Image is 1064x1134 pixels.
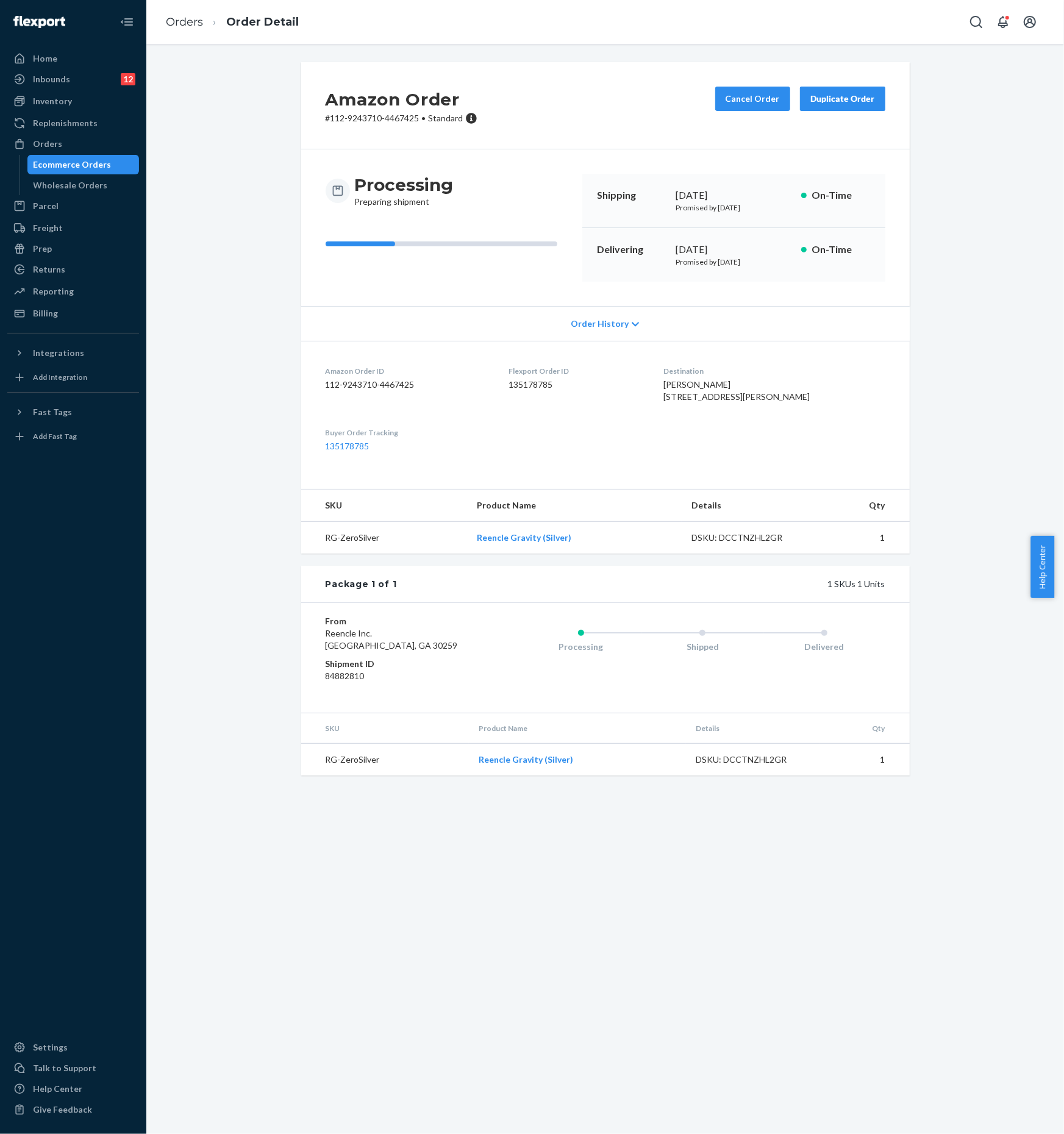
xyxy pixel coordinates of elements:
div: Settings [33,1041,68,1054]
a: Prep [7,239,139,259]
th: SKU [301,713,470,744]
a: Parcel [7,196,139,216]
span: Standard [429,113,463,123]
a: Order Detail [226,15,299,29]
a: Returns [7,260,139,279]
div: Inventory [33,95,72,107]
a: Add Fast Tag [7,427,139,446]
span: • [422,113,426,123]
div: 1 SKUs 1 Units [396,578,885,590]
a: Replenishments [7,113,139,133]
a: Home [7,49,139,68]
dd: 112-9243710-4467425 [326,379,490,391]
a: 135178785 [326,441,370,451]
th: Qty [815,490,909,522]
div: Add Fast Tag [33,431,77,441]
div: Billing [33,307,58,319]
div: Reporting [33,285,74,298]
div: Talk to Support [33,1062,96,1074]
div: Delivered [763,641,885,653]
div: Orders [33,138,62,150]
a: Ecommerce Orders [27,155,140,174]
div: Inbounds [33,73,70,85]
td: RG-ZeroSilver [301,744,470,776]
div: Returns [33,263,65,276]
td: 1 [815,522,909,554]
p: Promised by [DATE] [676,202,791,213]
dt: Shipment ID [326,658,471,670]
div: Integrations [33,347,84,359]
div: Give Feedback [33,1104,92,1116]
dt: From [326,615,471,627]
div: Processing [520,641,642,653]
ol: breadcrumbs [156,4,309,40]
div: Parcel [33,200,59,212]
div: Package 1 of 1 [326,578,397,590]
div: DSKU: DCCTNZHL2GR [691,532,806,544]
dt: Amazon Order ID [326,366,490,376]
img: Flexport logo [13,16,65,28]
a: Inventory [7,91,139,111]
div: [DATE] [676,243,791,257]
p: On-Time [812,188,871,202]
p: # 112-9243710-4467425 [326,112,477,124]
button: Open notifications [991,10,1015,34]
button: Close Navigation [115,10,139,34]
button: Fast Tags [7,402,139,422]
th: Qty [820,713,910,744]
th: SKU [301,490,468,522]
div: [DATE] [676,188,791,202]
div: DSKU: DCCTNZHL2GR [696,754,810,766]
td: 1 [820,744,910,776]
h3: Processing [355,174,454,196]
p: Promised by [DATE] [676,257,791,267]
a: Help Center [7,1079,139,1099]
dt: Destination [664,366,885,376]
a: Settings [7,1038,139,1057]
div: Duplicate Order [810,93,875,105]
p: On-Time [812,243,871,257]
a: Freight [7,218,139,238]
div: Freight [33,222,63,234]
div: Replenishments [33,117,98,129]
div: Prep [33,243,52,255]
p: Delivering [597,243,666,257]
a: Talk to Support [7,1058,139,1078]
span: [PERSON_NAME] [STREET_ADDRESS][PERSON_NAME] [664,379,810,402]
a: Reporting [7,282,139,301]
button: Integrations [7,343,139,363]
dd: 135178785 [509,379,644,391]
a: Billing [7,304,139,323]
button: Help Center [1030,536,1054,598]
th: Details [686,713,820,744]
a: Orders [7,134,139,154]
h2: Amazon Order [326,87,477,112]
div: Help Center [33,1083,82,1095]
th: Details [682,490,816,522]
a: Inbounds12 [7,70,139,89]
div: Fast Tags [33,406,72,418]
dd: 84882810 [326,670,471,682]
div: Add Integration [33,372,87,382]
th: Product Name [469,713,686,744]
div: Wholesale Orders [34,179,108,191]
span: Reencle Inc. [GEOGRAPHIC_DATA], GA 30259 [326,628,458,651]
div: Ecommerce Orders [34,159,112,171]
div: Preparing shipment [355,174,454,208]
td: RG-ZeroSilver [301,522,468,554]
dt: Flexport Order ID [509,366,644,376]
dt: Buyer Order Tracking [326,427,490,438]
div: 12 [121,73,135,85]
button: Open Search Box [964,10,988,34]
p: Shipping [597,188,666,202]
span: Order History [571,318,629,330]
div: Shipped [641,641,763,653]
div: Home [33,52,57,65]
a: Reencle Gravity (Silver) [479,754,573,765]
button: Cancel Order [715,87,790,111]
a: Wholesale Orders [27,176,140,195]
a: Add Integration [7,368,139,387]
th: Product Name [467,490,682,522]
button: Open account menu [1018,10,1042,34]
button: Duplicate Order [800,87,885,111]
